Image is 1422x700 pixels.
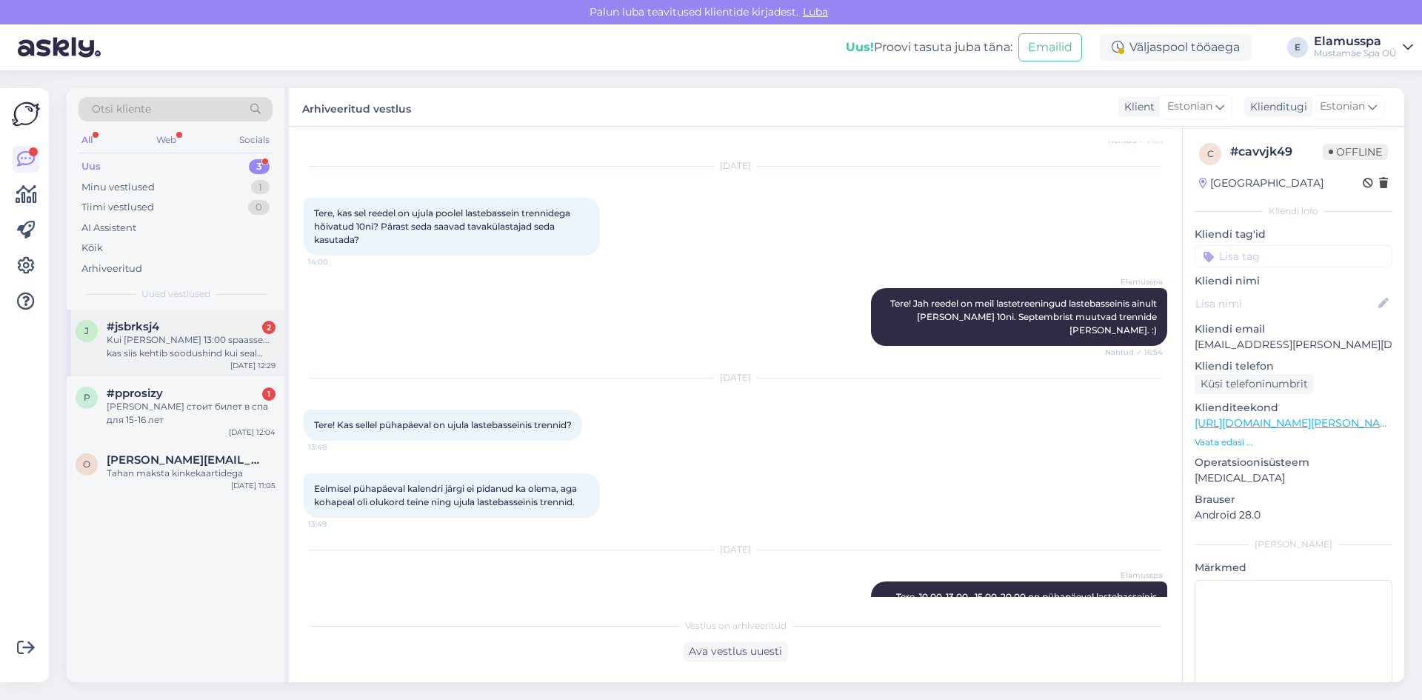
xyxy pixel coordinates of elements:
[1195,538,1392,551] div: [PERSON_NAME]
[304,543,1167,556] div: [DATE]
[83,459,90,470] span: o
[1323,144,1388,160] span: Offline
[683,641,788,661] div: Ava vestlus uuesti
[1314,36,1397,47] div: Elamusspa
[1195,321,1392,337] p: Kliendi email
[1230,143,1323,161] div: # cavvjk49
[1195,416,1399,430] a: [URL][DOMAIN_NAME][PERSON_NAME]
[81,241,103,256] div: Kõik
[1167,99,1212,115] span: Estonian
[1195,273,1392,289] p: Kliendi nimi
[308,256,364,267] span: 14:00
[1100,34,1252,61] div: Väljaspool tööaega
[1195,560,1392,576] p: Märkmed
[314,483,579,507] span: Eelmisel pühapäeval kalendri järgi ei pidanud ka olema, aga kohapeal oli olukord teine ning ujula...
[92,101,151,117] span: Otsi kliente
[1314,47,1397,59] div: Mustamäe Spa OÜ
[1107,570,1163,581] span: Elamusspa
[1195,400,1392,416] p: Klienditeekond
[1118,99,1155,115] div: Klient
[231,480,276,491] div: [DATE] 11:05
[846,40,874,54] b: Uus!
[304,159,1167,173] div: [DATE]
[308,519,364,530] span: 13:49
[302,97,411,117] label: Arhiveeritud vestlus
[81,200,154,215] div: Tiimi vestlused
[314,419,572,430] span: Tere! Kas sellel pühapäeval on ujula lastebasseinis trennid?
[153,130,179,150] div: Web
[107,387,163,400] span: #pprosizy
[1320,99,1365,115] span: Estonian
[890,298,1159,336] span: Tere! Jah reedel on meil lastetreeningud lastebasseinis ainult [PERSON_NAME] 10ni. Septembrist mu...
[262,321,276,334] div: 2
[1018,33,1082,61] button: Emailid
[1195,227,1392,242] p: Kliendi tag'id
[248,200,270,215] div: 0
[81,261,142,276] div: Arhiveeritud
[81,180,155,195] div: Minu vestlused
[1195,359,1392,374] p: Kliendi telefon
[1195,204,1392,218] div: Kliendi info
[1107,276,1163,287] span: Elamusspa
[107,333,276,360] div: Kui [PERSON_NAME] 13:00 spaasse... kas siis kehtib soodushind kui seal [PERSON_NAME] 15:00?
[141,287,210,301] span: Uued vestlused
[1195,455,1392,470] p: Operatsioonisüsteem
[84,392,90,403] span: p
[304,371,1167,384] div: [DATE]
[84,325,89,336] span: j
[1244,99,1307,115] div: Klienditugi
[1195,296,1375,312] input: Lisa nimi
[251,180,270,195] div: 1
[107,467,276,480] div: Tahan maksta kinkekaartidega
[1195,470,1392,486] p: [MEDICAL_DATA]
[314,207,573,245] span: Tere, kas sel reedel on ujula poolel lastebassein trennidega hõivatud 10ni? Pärast seda saavad ta...
[1195,507,1392,523] p: Android 28.0
[1195,492,1392,507] p: Brauser
[81,159,101,174] div: Uus
[230,360,276,371] div: [DATE] 12:29
[1199,176,1323,191] div: [GEOGRAPHIC_DATA]
[107,320,159,333] span: #jsbrksj4
[1207,148,1214,159] span: c
[1195,374,1314,394] div: Küsi telefoninumbrit
[81,221,136,236] div: AI Assistent
[1287,37,1308,58] div: E
[262,387,276,401] div: 1
[896,591,1159,616] span: Tere, 10.00-13.00, 15.00-20.00 on pühapäeval lastebasseinis trennid.
[1195,337,1392,353] p: [EMAIL_ADDRESS][PERSON_NAME][DOMAIN_NAME]
[846,39,1012,56] div: Proovi tasuta juba täna:
[236,130,273,150] div: Socials
[1314,36,1413,59] a: ElamusspaMustamäe Spa OÜ
[685,619,787,633] span: Vestlus on arhiveeritud
[229,427,276,438] div: [DATE] 12:04
[249,159,270,174] div: 3
[107,453,261,467] span: olga.kosolapova.001@gmail.com
[308,441,364,453] span: 13:48
[1195,245,1392,267] input: Lisa tag
[1105,347,1163,358] span: Nähtud ✓ 16:54
[798,5,832,19] span: Luba
[79,130,96,150] div: All
[107,400,276,427] div: [PERSON_NAME] стоит билет в спа для 15-16 лет
[1195,436,1392,449] p: Vaata edasi ...
[12,100,40,128] img: Askly Logo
